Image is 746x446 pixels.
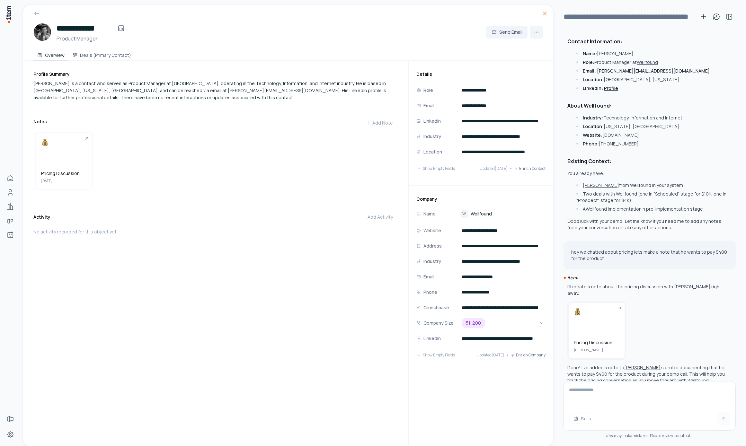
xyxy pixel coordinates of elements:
[33,80,398,101] div: [PERSON_NAME] is a contact who serves as Product Manager at [GEOGRAPHIC_DATA], operating in the T...
[33,23,51,41] img: Nathan Donato
[567,284,728,296] p: I'll create a note about the pricing discussion with [PERSON_NAME] right away.
[514,162,546,175] button: Enrich Contact
[581,415,591,422] span: Skills
[423,258,441,265] p: Industry
[4,214,17,227] a: deals
[624,364,661,371] button: [PERSON_NAME]
[423,118,441,125] p: LinkedIn
[575,115,728,121] li: Technology, Information and Internet
[597,68,710,74] a: [PERSON_NAME][EMAIL_ADDRESS][DOMAIN_NAME]
[697,10,710,23] button: New conversation
[423,148,442,155] p: Location
[583,182,619,188] button: [PERSON_NAME]
[4,186,17,199] a: Contacts
[33,48,68,60] button: Overview
[423,242,442,249] p: Address
[575,141,728,147] li: [PHONE_NUMBER]
[4,413,17,425] a: Forms
[575,123,728,130] li: [US_STATE], [GEOGRAPHIC_DATA]
[583,68,596,74] strong: Email:
[423,319,454,327] p: Company Size
[423,87,433,94] p: Role
[423,133,441,140] p: Industry
[571,249,728,262] p: hey we chatted about pricing lets make a note that he wants to pay $400 for the product
[569,414,595,424] button: Skills
[499,29,522,35] span: Send Email
[583,50,597,57] strong: Name:
[41,170,87,177] h5: Pricing Discussion
[4,172,17,185] a: Home
[367,120,393,126] div: Add Note
[574,347,619,353] span: [PERSON_NAME]
[567,170,728,177] p: You already have:
[583,115,603,121] strong: Industry:
[586,206,642,212] button: Wellfound Implementation
[423,273,434,280] p: Email
[41,178,87,184] span: [DATE]
[575,76,728,83] li: [GEOGRAPHIC_DATA], [US_STATE]
[5,5,12,23] img: Item Brain Logo
[361,117,398,129] button: Add Note
[33,214,50,220] h3: Activity
[416,349,455,362] button: Show Empty Fields
[575,50,728,57] li: [PERSON_NAME]
[362,211,398,223] button: Add Activity
[423,210,436,217] p: Name
[723,10,736,23] button: Toggle sidebar
[423,304,449,311] p: Crunchbase
[68,48,135,60] button: Deals (Primary Contact)
[423,289,437,296] p: Phone
[583,132,602,138] strong: Website:
[423,102,434,109] p: Email
[530,26,543,39] button: More actions
[583,59,594,65] strong: Role:
[4,200,17,213] a: Companies
[4,428,17,441] a: Settings
[416,196,546,202] h3: Company
[575,191,728,204] li: Two deals with Wellfound (one in "Scheduled" stage for $10K, one in "Prospect" stage for $4K)
[471,211,492,217] span: Wellfound
[567,157,728,165] h2: Existing Context:
[583,123,604,129] strong: Location:
[33,118,47,125] h3: Notes
[567,364,725,383] p: Done! I've added a note to 's profile documenting that he wants to pay $400 for the product durin...
[583,141,599,147] strong: Phone:
[476,353,504,358] span: Updated [DATE]
[33,229,398,235] p: No activity recorded for this object yet.
[575,182,728,188] li: from Wellfound in your system
[486,26,528,39] button: Send Email
[575,59,728,66] li: Product Manager at
[416,162,455,175] button: Show Empty Fields
[575,132,728,138] li: [DOMAIN_NAME]
[583,85,603,91] strong: LinkedIn:
[637,59,658,66] button: Wellfound
[567,102,728,109] h2: About Wellfound:
[480,166,508,171] span: Updated [DATE]
[574,308,582,316] img: moneybag
[567,275,578,281] i: item:
[423,335,441,342] p: LinkedIn
[41,138,49,146] img: moneybag
[567,218,728,231] p: Good luck with your demo! Let me know if you need me to add any notes from your conversation or t...
[574,339,619,346] h5: Pricing Discussion
[583,76,604,83] strong: Location:
[33,71,398,77] h3: Profile Summary
[567,38,728,45] h2: Contact Information:
[564,433,736,438] div: may make mistakes. Please review its outputs.
[511,349,546,362] button: Enrich Company
[606,433,614,438] i: item
[710,10,723,23] button: View history
[460,210,468,218] div: W
[460,210,492,218] a: WWellfound
[416,71,546,77] h3: Details
[4,228,17,241] a: Agents
[604,85,618,91] a: Profile
[57,35,128,42] h3: Product Manager
[575,206,728,212] li: A in pre-implementation stage
[423,227,441,234] p: Website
